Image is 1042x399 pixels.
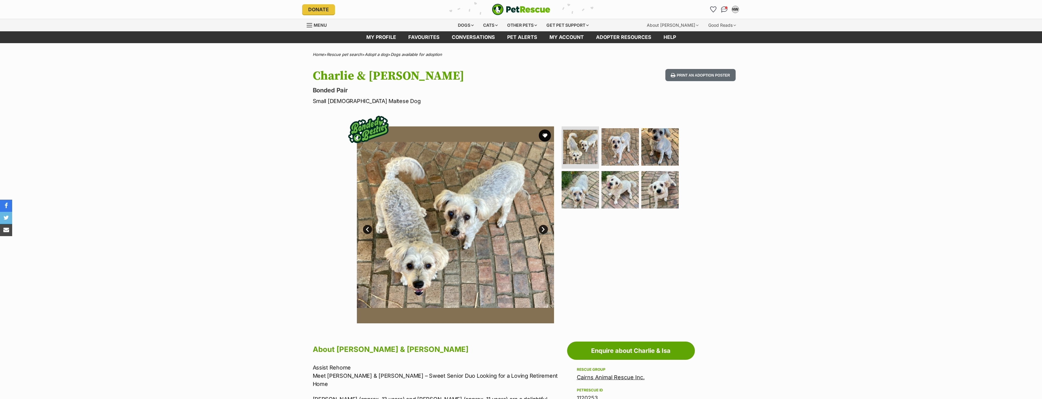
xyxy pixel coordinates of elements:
[313,52,324,57] a: Home
[327,52,362,57] a: Rescue pet search
[391,52,442,57] a: Dogs available for adoption
[365,52,388,57] a: Adopt a dog
[501,31,543,43] a: Pet alerts
[562,171,599,208] img: Photo of Charlie & Isa
[709,5,718,14] a: Favourites
[577,388,685,393] div: PetRescue ID
[313,97,570,105] p: Small [DEMOGRAPHIC_DATA] Maltese Dog
[302,4,335,15] a: Donate
[503,19,541,31] div: Other pets
[641,128,679,166] img: Photo of Charlie & Isa
[298,52,745,57] div: > > >
[313,69,570,83] h1: Charlie & [PERSON_NAME]
[360,31,402,43] a: My profile
[704,19,740,31] div: Good Reads
[657,31,682,43] a: Help
[454,19,478,31] div: Dogs
[590,31,657,43] a: Adopter resources
[446,31,501,43] a: conversations
[402,31,446,43] a: Favourites
[720,5,729,14] a: Conversations
[363,225,372,234] a: Prev
[542,19,593,31] div: Get pet support
[344,105,393,154] img: bonded besties
[730,5,740,14] button: My account
[601,128,639,166] img: Photo of Charlie & Isa
[641,171,679,208] img: Photo of Charlie & Isa
[643,19,703,31] div: About [PERSON_NAME]
[313,86,570,95] p: Bonded Pair
[539,129,551,142] button: favourite
[479,19,502,31] div: Cats
[732,6,738,12] div: NW
[665,69,735,81] button: Print an adoption poster
[601,171,639,208] img: Photo of Charlie & Isa
[721,6,727,12] img: chat-41dd97257d64d25036548639549fe6c8038ab92f7586957e7f3b1b290dea8141.svg
[314,22,327,28] span: Menu
[492,4,550,15] img: logo-e224e6f780fb5917bec1dbf3a21bbac754714ae5b6737aabdf751b685950b380.svg
[577,367,685,372] div: Rescue group
[357,126,554,323] img: Photo of Charlie & Isa
[577,374,645,380] a: Cairns Animal Rescue Inc.
[313,363,564,388] p: Assist Rehome Meet [PERSON_NAME] & [PERSON_NAME] – Sweet Senior Duo Looking for a Loving Retireme...
[563,130,598,164] img: Photo of Charlie & Isa
[307,19,331,30] a: Menu
[709,5,740,14] ul: Account quick links
[567,342,695,360] a: Enquire about Charlie & Isa
[539,225,548,234] a: Next
[313,343,564,356] h2: About [PERSON_NAME] & [PERSON_NAME]
[543,31,590,43] a: My account
[492,4,550,15] a: PetRescue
